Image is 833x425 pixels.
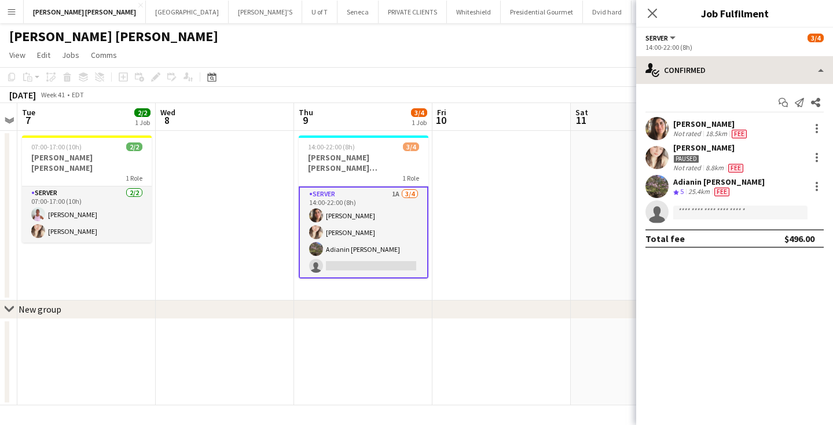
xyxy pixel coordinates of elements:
[411,108,427,117] span: 3/4
[302,1,337,23] button: U of T
[22,135,152,243] app-job-card: 07:00-17:00 (10h)2/2[PERSON_NAME] [PERSON_NAME]1 RoleSERVER2/207:00-17:00 (10h)[PERSON_NAME][PERS...
[680,187,684,196] span: 5
[19,303,61,315] div: New group
[574,113,588,127] span: 11
[673,119,749,129] div: [PERSON_NAME]
[229,1,302,23] button: [PERSON_NAME]'S
[412,118,427,127] div: 1 Job
[632,1,665,23] button: TMU
[160,107,175,118] span: Wed
[32,47,55,63] a: Edit
[126,174,142,182] span: 1 Role
[673,155,699,163] div: Paused
[297,113,313,127] span: 9
[22,107,35,118] span: Tue
[703,129,729,138] div: 18.5km
[9,50,25,60] span: View
[437,107,446,118] span: Fri
[37,50,50,60] span: Edit
[403,142,419,151] span: 3/4
[299,107,313,118] span: Thu
[299,152,428,173] h3: [PERSON_NAME] [PERSON_NAME] APPRECIATION
[645,233,685,244] div: Total fee
[299,186,428,279] app-card-role: SERVER1A3/414:00-22:00 (8h)[PERSON_NAME][PERSON_NAME]Adianin [PERSON_NAME]
[9,89,36,101] div: [DATE]
[134,108,151,117] span: 2/2
[22,186,152,243] app-card-role: SERVER2/207:00-17:00 (10h)[PERSON_NAME][PERSON_NAME]
[712,187,732,197] div: Crew has different fees then in role
[9,28,218,45] h1: [PERSON_NAME] [PERSON_NAME]
[729,129,749,138] div: Crew has different fees then in role
[308,142,355,151] span: 14:00-22:00 (8h)
[636,56,833,84] div: Confirmed
[501,1,583,23] button: Presidential Gourmet
[38,90,67,99] span: Week 41
[435,113,446,127] span: 10
[22,152,152,173] h3: [PERSON_NAME] [PERSON_NAME]
[703,163,726,173] div: 8.8km
[5,47,30,63] a: View
[91,50,117,60] span: Comms
[645,34,668,42] span: SERVER
[126,142,142,151] span: 2/2
[728,164,743,173] span: Fee
[379,1,447,23] button: PRIVATE CLIENTS
[726,163,746,173] div: Crew has different fees then in role
[575,107,588,118] span: Sat
[447,1,501,23] button: Whiteshield
[72,90,84,99] div: EDT
[673,142,746,153] div: [PERSON_NAME]
[714,188,729,196] span: Fee
[645,34,677,42] button: SERVER
[299,135,428,279] app-job-card: 14:00-22:00 (8h)3/4[PERSON_NAME] [PERSON_NAME] APPRECIATION1 RoleSERVER1A3/414:00-22:00 (8h)[PERS...
[159,113,175,127] span: 8
[24,1,146,23] button: [PERSON_NAME] [PERSON_NAME]
[20,113,35,127] span: 7
[673,177,765,187] div: Adianin [PERSON_NAME]
[673,129,703,138] div: Not rated
[686,187,712,197] div: 25.4km
[146,1,229,23] button: [GEOGRAPHIC_DATA]
[57,47,84,63] a: Jobs
[808,34,824,42] span: 3/4
[135,118,150,127] div: 1 Job
[636,6,833,21] h3: Job Fulfilment
[337,1,379,23] button: Seneca
[673,163,703,173] div: Not rated
[645,43,824,52] div: 14:00-22:00 (8h)
[784,233,814,244] div: $496.00
[402,174,419,182] span: 1 Role
[86,47,122,63] a: Comms
[583,1,632,23] button: Dvid hard
[62,50,79,60] span: Jobs
[732,130,747,138] span: Fee
[31,142,82,151] span: 07:00-17:00 (10h)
